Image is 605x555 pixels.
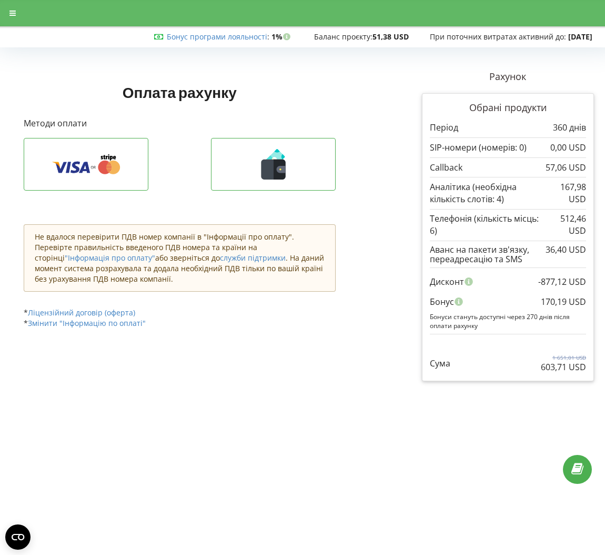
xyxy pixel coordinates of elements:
[430,358,450,370] p: Сума
[550,142,586,154] p: 0,00 USD
[541,361,586,373] p: 603,71 USD
[430,213,543,237] p: Телефонія (кількість місць: 6)
[430,122,458,134] p: Період
[553,122,586,134] p: 360 днів
[314,32,372,42] span: Баланс проєкту:
[28,308,135,318] a: Ліцензійний договір (оферта)
[430,142,527,154] p: SIP-номери (номерів: 0)
[28,318,146,328] a: Змінити "Інформацію по оплаті"
[24,83,336,102] h1: Оплата рахунку
[552,181,586,205] p: 167,98 USD
[543,213,586,237] p: 512,46 USD
[430,312,586,330] p: Бонуси стануть доступні через 270 днів після оплати рахунку
[430,292,586,312] div: Бонус
[430,101,586,115] p: Обрані продукти
[538,272,586,292] div: -877,12 USD
[546,162,586,174] p: 57,06 USD
[430,272,586,292] div: Дисконт
[541,292,586,312] div: 170,19 USD
[430,181,552,205] p: Аналітика (необхідна кількість слотів: 4)
[430,32,566,42] span: При поточних витратах активний до:
[568,32,592,42] strong: [DATE]
[546,245,586,254] div: 36,40 USD
[271,32,293,42] strong: 1%
[220,253,286,263] a: служби підтримки
[167,32,267,42] a: Бонус програми лояльності
[24,117,336,130] p: Методи оплати
[167,32,269,42] span: :
[430,245,586,264] div: Аванс на пакети зв'язку, переадресацію та SMS
[65,253,155,263] a: "Інформація про оплату"
[24,224,336,292] div: Не вдалося перевірити ПДВ номер компанії в "Інформації про оплату". Перевірте правильність введен...
[541,354,586,361] p: 1 651,01 USD
[5,524,31,550] button: Open CMP widget
[372,32,409,42] strong: 51,38 USD
[422,70,594,84] p: Рахунок
[430,162,462,174] p: Callback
